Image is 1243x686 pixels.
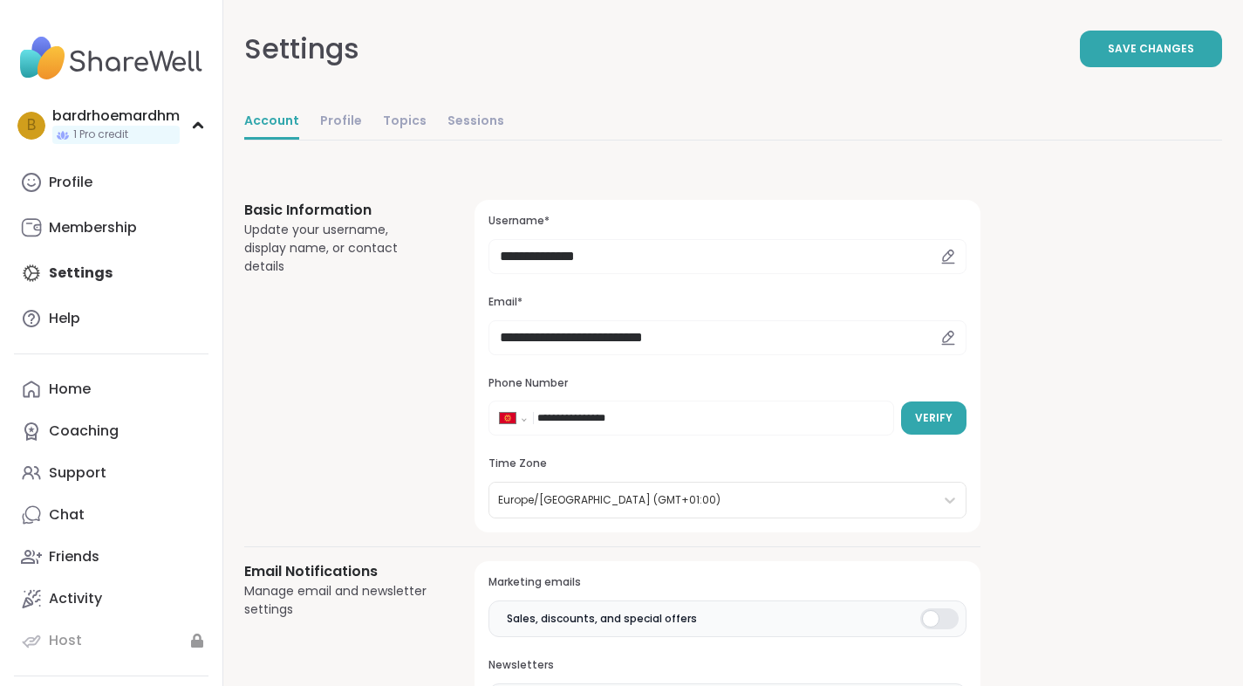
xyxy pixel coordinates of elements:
span: Save Changes [1108,41,1194,57]
a: Activity [14,578,208,620]
div: Chat [49,505,85,525]
div: Membership [49,218,137,237]
a: Topics [383,105,427,140]
div: Activity [49,589,102,608]
h3: Newsletters [488,658,966,673]
img: ShareWell Nav Logo [14,28,208,89]
a: Sessions [447,105,504,140]
div: Home [49,380,91,399]
div: Support [49,463,106,483]
div: Update your username, display name, or contact details [244,221,433,276]
button: Save Changes [1080,31,1222,67]
span: 1 Pro credit [73,127,128,142]
a: Help [14,298,208,340]
div: Profile [49,173,92,192]
a: Account [244,105,299,140]
h3: Email Notifications [244,561,433,582]
div: bardrhoemardhm [52,106,180,126]
span: Verify [915,410,953,426]
a: Profile [14,161,208,203]
h3: Basic Information [244,200,433,221]
h3: Time Zone [488,456,966,471]
a: Friends [14,536,208,578]
div: Settings [244,28,359,70]
div: Coaching [49,422,119,441]
h3: Phone Number [488,376,966,391]
span: b [27,114,36,137]
a: Profile [320,105,362,140]
div: Help [49,309,80,328]
a: Support [14,452,208,494]
div: Host [49,631,82,650]
a: Host [14,620,208,662]
h3: Email* [488,295,966,310]
a: Home [14,368,208,410]
a: Chat [14,494,208,536]
span: Sales, discounts, and special offers [507,611,697,627]
h3: Marketing emails [488,575,966,590]
div: Manage email and newsletter settings [244,582,433,619]
div: Friends [49,547,99,566]
button: Verify [901,401,966,435]
a: Membership [14,207,208,249]
h3: Username* [488,214,966,229]
a: Coaching [14,410,208,452]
